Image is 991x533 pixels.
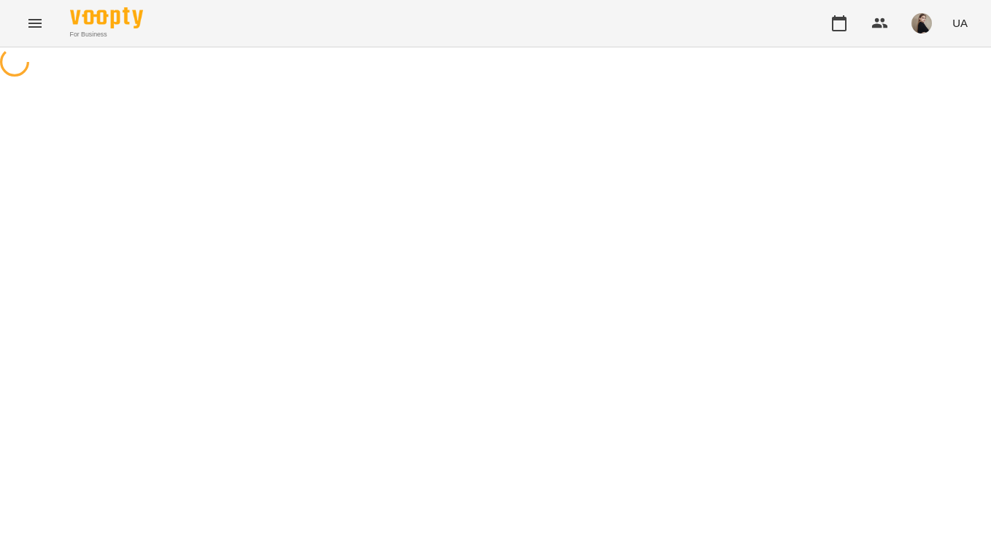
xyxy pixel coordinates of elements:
[18,6,53,41] button: Menu
[952,15,968,31] span: UA
[911,13,932,34] img: 5e9a9518ec6e813dcf6359420b087dab.jpg
[70,7,143,28] img: Voopty Logo
[946,9,973,36] button: UA
[70,30,143,39] span: For Business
